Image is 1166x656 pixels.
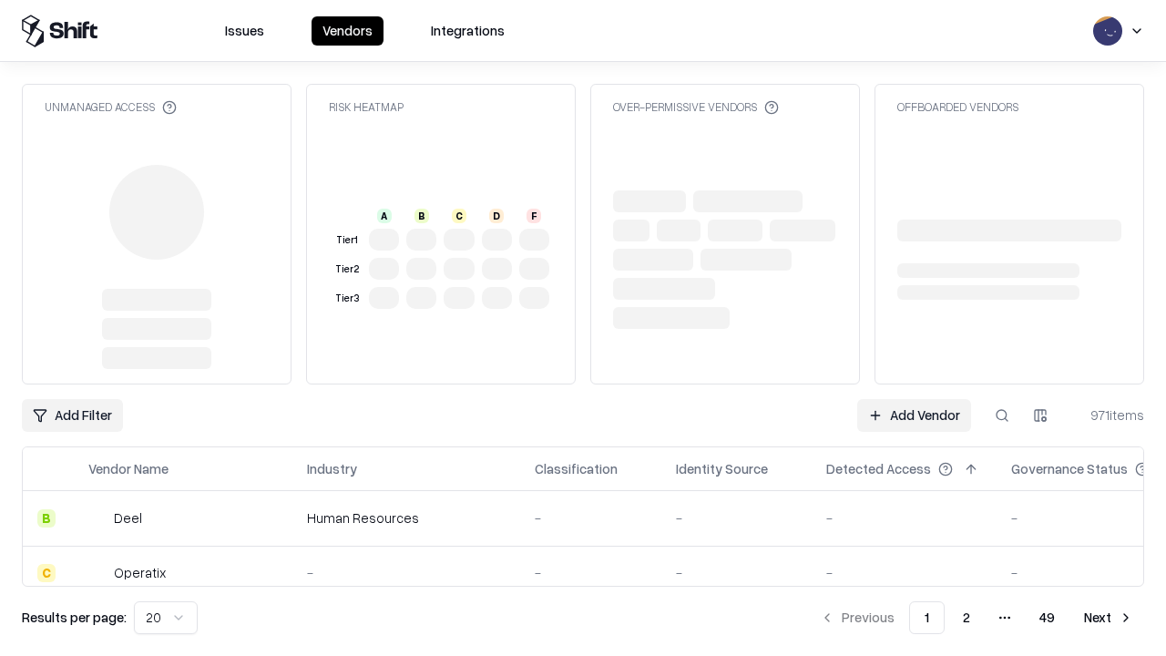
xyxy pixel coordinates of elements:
div: - [676,563,797,582]
div: Operatix [114,563,166,582]
div: Industry [307,459,357,478]
p: Results per page: [22,608,127,627]
button: Next [1073,601,1144,634]
div: - [676,508,797,528]
img: Deel [88,509,107,528]
div: A [377,209,392,223]
div: Identity Source [676,459,768,478]
button: Add Filter [22,399,123,432]
div: - [307,563,506,582]
div: Detected Access [826,459,931,478]
div: C [37,564,56,582]
div: F [527,209,541,223]
div: - [535,508,647,528]
div: Unmanaged Access [45,99,177,115]
button: 1 [909,601,945,634]
div: B [414,209,429,223]
div: B [37,509,56,528]
div: - [826,563,982,582]
img: Operatix [88,564,107,582]
div: D [489,209,504,223]
button: 49 [1025,601,1069,634]
div: Tier 3 [332,291,362,306]
div: Offboarded Vendors [897,99,1018,115]
nav: pagination [809,601,1144,634]
div: Deel [114,508,142,528]
div: C [452,209,466,223]
button: Issues [214,16,275,46]
div: Classification [535,459,618,478]
div: Governance Status [1011,459,1128,478]
button: Integrations [420,16,516,46]
button: Vendors [312,16,384,46]
div: Vendor Name [88,459,169,478]
a: Add Vendor [857,399,971,432]
div: - [535,563,647,582]
div: Tier 1 [332,232,362,248]
div: Human Resources [307,508,506,528]
div: - [826,508,982,528]
div: Over-Permissive Vendors [613,99,779,115]
div: 971 items [1071,405,1144,425]
div: Tier 2 [332,261,362,277]
button: 2 [948,601,985,634]
div: Risk Heatmap [329,99,404,115]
